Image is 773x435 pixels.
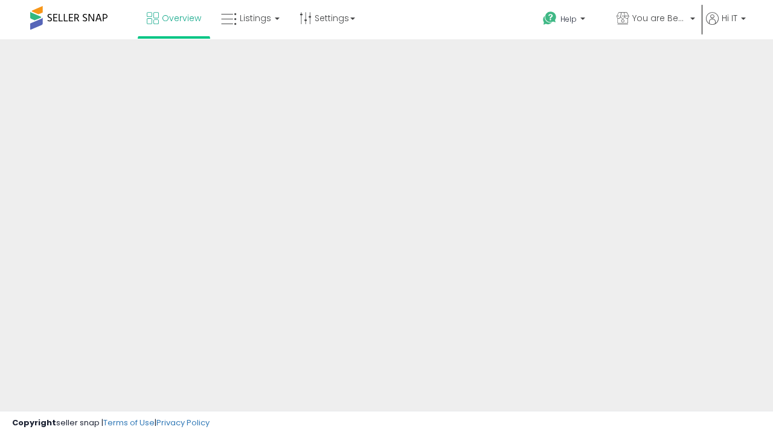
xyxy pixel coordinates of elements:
strong: Copyright [12,417,56,428]
div: seller snap | | [12,417,210,429]
span: Help [560,14,577,24]
a: Hi IT [706,12,746,39]
a: Help [533,2,606,39]
i: Get Help [542,11,557,26]
span: Listings [240,12,271,24]
a: Privacy Policy [156,417,210,428]
span: Overview [162,12,201,24]
span: Hi IT [722,12,737,24]
span: You are Beautiful ([GEOGRAPHIC_DATA]) [632,12,687,24]
a: Terms of Use [103,417,155,428]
